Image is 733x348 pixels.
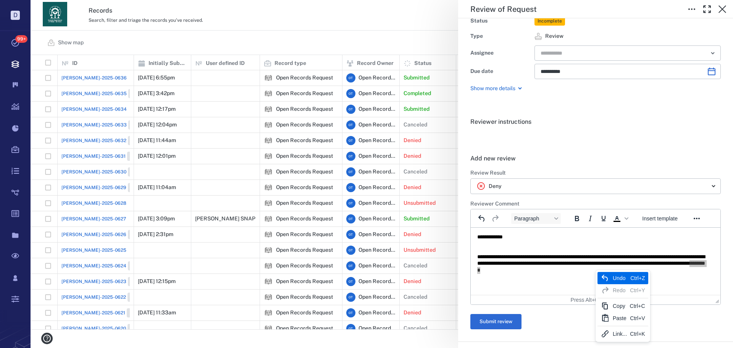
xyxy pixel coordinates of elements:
button: Undo [475,213,488,224]
h6: Review Result [470,169,721,177]
button: Redo [489,213,502,224]
iframe: Rich Text Area [471,228,720,295]
div: Paste [597,312,648,324]
div: Link... [597,328,648,340]
div: Press Alt+0 for help [554,297,634,303]
div: Ctrl+Y [630,286,645,295]
p: D [11,11,20,20]
span: 99+ [15,35,27,43]
h5: Review of Request [470,5,537,14]
div: Type [470,31,531,42]
div: Press the Up and Down arrow keys to resize the editor. [715,296,719,303]
div: Paste [613,314,627,323]
button: Close [715,2,730,17]
div: Due date [470,66,531,77]
div: Link... [613,329,627,338]
p: Deny [489,183,502,190]
h6: Add new review [470,154,721,163]
p: Show more details [470,85,515,92]
div: Ctrl+Z [630,274,645,283]
button: Block Paragraph [511,213,561,224]
div: Undo [597,272,648,284]
div: Ctrl+K [630,329,645,338]
div: Copy [597,300,648,312]
div: Undo [613,274,627,283]
button: Open [707,48,718,58]
button: Reveal or hide additional toolbar items [690,213,703,224]
h6: Reviewer instructions [470,117,721,126]
button: Insert template [639,213,681,224]
div: Assignee [470,48,531,58]
div: Status [470,16,531,26]
button: Toggle to Edit Boxes [684,2,699,17]
span: Insert template [642,215,678,222]
div: Ctrl+C [630,301,645,311]
span: . [470,133,472,141]
button: Italic [584,213,597,224]
body: Rich Text Area. Press ALT-0 for help. [6,6,244,13]
button: Bold [570,213,583,224]
span: Help [17,5,33,12]
div: Copy [613,301,627,311]
div: Redo [597,284,648,296]
button: Submit review [470,314,521,329]
h6: Reviewer Comment [470,200,721,208]
button: Toggle Fullscreen [699,2,715,17]
div: Ctrl+V [630,314,645,323]
span: Incomplete [536,18,563,24]
button: Choose date, selected date is Aug 25, 2025 [704,64,719,79]
span: Review [545,32,563,40]
span: Paragraph [514,215,552,222]
div: Text color Black [610,213,630,224]
button: Underline [597,213,610,224]
div: Redo [613,286,627,295]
